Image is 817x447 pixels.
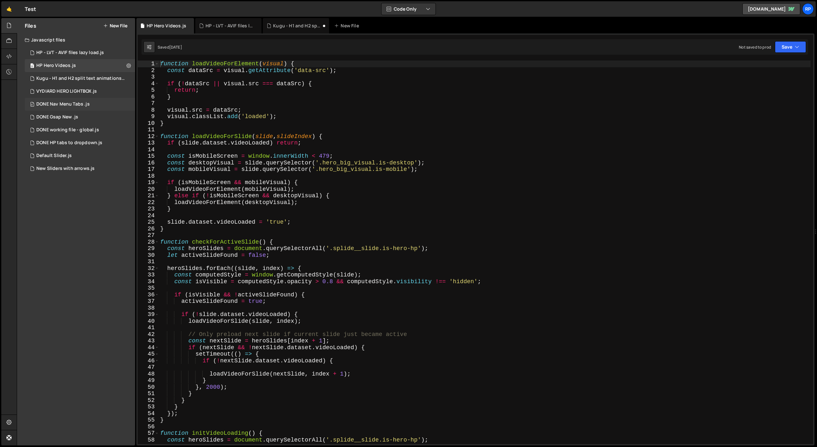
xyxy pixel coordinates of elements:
div: 24 [138,212,159,219]
div: 2 [138,67,159,74]
div: 18 [138,173,159,180]
div: New File [334,23,361,29]
div: 43 [138,338,159,344]
div: 10498/46009.js [25,46,135,59]
div: New Sliders with arrows.js [36,166,95,172]
button: Save [775,41,806,53]
div: 31 [138,258,159,265]
div: 3 [138,74,159,80]
div: 10498/38533.js [25,136,135,149]
div: 19 [138,179,159,186]
div: 10498/40284.js [25,162,135,175]
span: 0 [30,64,34,69]
div: 8 [138,107,159,114]
a: [DOMAIN_NAME] [742,3,800,15]
div: Kugu - H1 and H2 split text animations.js [273,23,321,29]
div: 10498/40246.js [25,124,135,136]
div: 10498/40241.js [25,98,135,111]
h2: Files [25,22,36,29]
div: 10 [138,120,159,127]
div: 53 [138,404,159,410]
div: 26 [138,226,159,232]
div: 37 [138,298,159,305]
div: HP Hero Videos.js [36,63,76,69]
div: 52 [138,397,159,404]
div: 7 [138,100,159,107]
div: 21 [138,192,159,199]
div: 55 [138,417,159,424]
div: 42 [138,331,159,338]
div: 16 [138,160,159,166]
div: HP - LVT - AVIF files lazy load.js [36,50,104,56]
div: HP Hero Videos.js [147,23,186,29]
div: DONE HP tabs to dropdown.js [36,140,102,146]
div: 12 [138,133,159,140]
div: 45 [138,351,159,358]
div: 54 [138,410,159,417]
button: Code Only [381,3,436,15]
a: 🤙 [1,1,17,17]
div: 30 [138,252,159,259]
div: 23 [138,206,159,212]
div: 29 [138,245,159,252]
div: 6 [138,94,159,100]
div: 51 [138,390,159,397]
div: 50 [138,384,159,391]
div: 11 [138,126,159,133]
div: 48 [138,371,159,377]
div: Test [25,5,36,13]
div: [DATE] [169,44,182,50]
div: 28 [138,239,159,246]
a: RP [802,3,814,15]
button: New File [103,23,127,28]
div: 25 [138,219,159,226]
div: Kugu - H1 and H2 split text animations.js [36,76,125,81]
div: 40 [138,318,159,325]
div: 27 [138,232,159,239]
div: 47 [138,364,159,371]
div: 35 [138,285,159,292]
div: 10498/40765.js [25,111,135,124]
div: 58 [138,437,159,443]
div: 10498/41148.js [25,59,135,72]
div: 17 [138,166,159,173]
div: Saved [158,44,182,50]
div: 15 [138,153,159,160]
div: 38 [138,305,159,312]
div: 9 [138,113,159,120]
div: 20 [138,186,159,193]
div: Javascript files [17,33,135,46]
div: 33 [138,272,159,278]
div: Default Slider.js [36,153,72,159]
div: 5 [138,87,159,94]
div: 34 [138,278,159,285]
div: 41 [138,324,159,331]
div: 57 [138,430,159,437]
div: 32 [138,265,159,272]
div: DONE working file - global.js [36,127,99,133]
div: 10498/40631.js [25,149,135,162]
div: HP - LVT - AVIF files lazy load.js [206,23,254,29]
div: 49 [138,377,159,384]
div: DONE Gsap New .js [36,114,78,120]
div: 13 [138,140,159,146]
div: Not saved to prod [739,44,771,50]
div: 39 [138,311,159,318]
div: 1 [138,61,159,67]
div: 22 [138,199,159,206]
div: 44 [138,344,159,351]
div: 56 [138,424,159,430]
span: 0 [30,102,34,107]
div: 10498/41171.js [25,85,135,98]
div: 4 [138,80,159,87]
div: 14 [138,146,159,153]
div: VYDIARD HERO LIGHTBOX.js [36,88,97,94]
div: 10498/47098.js [25,72,137,85]
div: DONE Nav Menu Tabs .js [36,101,90,107]
div: 36 [138,292,159,298]
div: 46 [138,358,159,364]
